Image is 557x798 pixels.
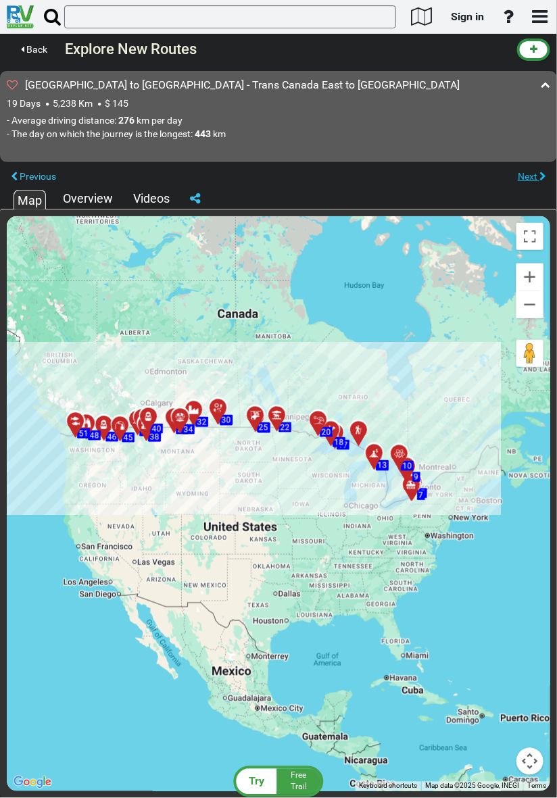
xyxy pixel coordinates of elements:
span: km [137,115,149,126]
img: Google [10,774,55,791]
span: km [213,128,226,139]
span: 40 [152,424,162,434]
span: 18 [335,438,344,447]
span: 5 [421,489,426,498]
span: Back [26,44,47,55]
span: Next [518,171,537,182]
div: Videos [130,190,173,207]
div: Overview [59,190,116,207]
button: Zoom in [516,264,543,291]
span: per day [151,115,183,126]
span: 13 [378,461,387,470]
button: Keyboard shortcuts [359,782,417,791]
div: Map [14,190,46,209]
span: - Average driving distance: [7,115,116,126]
span: 48 [90,431,99,441]
span: 51 [79,429,89,439]
span: 20 [322,428,331,437]
span: 22 [281,423,290,432]
a: Sign in [445,3,490,31]
h3: Explore New Routes [65,41,514,57]
button: Drag Pegman onto the map to open Street View [516,340,543,367]
a: Terms (opens in new tab) [527,782,546,790]
span: Free Trail [291,771,307,792]
span: 34 [184,425,193,434]
span: $ 145 [105,98,128,109]
span: 443 [195,128,211,139]
a: Open this area in Google Maps (opens a new window) [10,774,55,791]
sapn: [GEOGRAPHIC_DATA] to [GEOGRAPHIC_DATA] - Trans Canada East to [GEOGRAPHIC_DATA] [25,78,460,91]
span: Previous [20,171,56,182]
span: Try [249,775,264,788]
button: Next [507,168,557,186]
button: Map camera controls [516,748,543,775]
span: 7 [419,491,424,500]
span: 5,238 Km [53,98,93,109]
span: 25 [259,423,268,432]
button: Toggle fullscreen view [516,223,543,250]
button: Zoom out [516,291,543,318]
span: Sign in [451,10,484,23]
button: Try FreeTrail [230,766,328,798]
span: 32 [197,418,207,427]
span: 10 [403,462,412,471]
img: RvPlanetLogo.png [7,5,34,28]
span: - The day on which the journey is the longest: [7,128,193,139]
span: Map data ©2025 Google, INEGI [425,782,519,790]
span: 276 [118,115,135,126]
span: 38 [150,432,160,442]
span: 17 [339,441,348,450]
span: 45 [124,433,133,443]
span: 19 Days [7,98,41,109]
button: Back [10,41,58,59]
span: 46 [107,432,117,442]
span: 9 [414,472,419,482]
span: 30 [222,416,231,425]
